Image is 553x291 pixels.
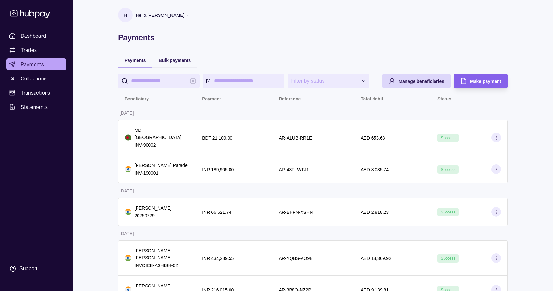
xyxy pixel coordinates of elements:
[21,60,44,68] span: Payments
[279,135,312,140] p: AR-ALUB-RR1E
[6,73,66,84] a: Collections
[135,162,188,169] p: [PERSON_NAME] Parade
[120,231,134,236] p: [DATE]
[361,167,389,172] p: AED 8,035.74
[125,166,131,172] img: in
[135,127,189,141] p: MD. [GEOGRAPHIC_DATA]
[135,204,172,212] p: [PERSON_NAME]
[361,96,383,101] p: Total debit
[202,96,221,101] p: Payment
[202,256,234,261] p: INR 434,289.55
[437,96,451,101] p: Status
[454,74,507,88] button: Make payment
[441,210,455,214] span: Success
[21,32,46,40] span: Dashboard
[361,210,389,215] p: AED 2,818.23
[21,75,46,82] span: Collections
[135,212,172,219] p: 20250729
[279,167,309,172] p: AR-43TI-WTJ1
[135,141,189,149] p: INV-90002
[118,32,508,43] h1: Payments
[125,96,149,101] p: Beneficiary
[202,210,231,215] p: INR 66,521.74
[6,44,66,56] a: Trades
[6,58,66,70] a: Payments
[441,256,455,261] span: Success
[131,74,187,88] input: search
[21,46,37,54] span: Trades
[279,210,313,215] p: AR-BHFN-XSHN
[21,103,48,111] span: Statements
[202,135,232,140] p: BDT 21,109.00
[279,96,301,101] p: Reference
[135,247,189,261] p: [PERSON_NAME] [PERSON_NAME]
[125,134,131,141] img: bd
[441,167,455,172] span: Success
[124,12,127,19] p: H
[120,110,134,116] p: [DATE]
[135,170,188,177] p: INV-190001
[125,255,131,261] img: in
[6,30,66,42] a: Dashboard
[6,101,66,113] a: Statements
[6,87,66,99] a: Transactions
[470,79,501,84] span: Make payment
[19,265,37,272] div: Support
[135,262,189,269] p: INVOICE-ASHISH-02
[279,256,313,261] p: AR-YQBS-AO9B
[125,209,131,215] img: in
[159,58,191,63] span: Bulk payments
[382,74,451,88] button: Manage beneficiaries
[21,89,50,97] span: Transactions
[361,135,385,140] p: AED 653.63
[398,79,444,84] span: Manage beneficiaries
[135,282,178,289] p: [PERSON_NAME]
[6,262,66,275] a: Support
[125,58,146,63] span: Payments
[120,188,134,193] p: [DATE]
[202,167,234,172] p: INR 189,905.00
[361,256,391,261] p: AED 18,369.92
[136,12,185,19] p: Hello, [PERSON_NAME]
[441,136,455,140] span: Success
